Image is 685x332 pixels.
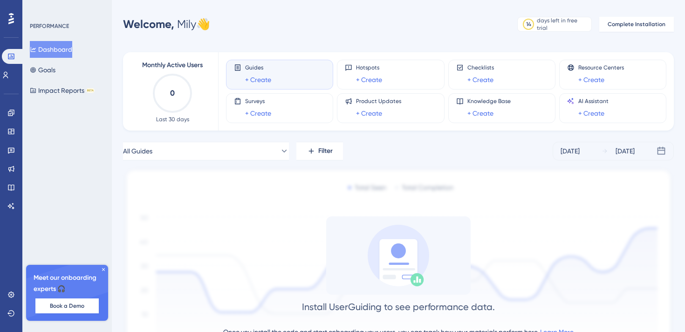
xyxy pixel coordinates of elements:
[467,64,494,71] span: Checklists
[86,88,95,93] div: BETA
[30,41,72,58] button: Dashboard
[318,145,333,157] span: Filter
[245,97,271,105] span: Surveys
[356,64,382,71] span: Hotspots
[156,116,189,123] span: Last 30 days
[123,17,210,32] div: Mily 👋
[245,64,271,71] span: Guides
[123,145,152,157] span: All Guides
[35,298,99,313] button: Book a Demo
[142,60,203,71] span: Monthly Active Users
[608,21,665,28] span: Complete Installation
[467,74,493,85] a: + Create
[30,82,95,99] button: Impact ReportsBETA
[537,17,589,32] div: days left in free trial
[245,108,271,119] a: + Create
[578,74,604,85] a: + Create
[356,108,382,119] a: + Create
[302,300,495,313] div: Install UserGuiding to see performance data.
[30,62,55,78] button: Goals
[170,89,175,97] text: 0
[34,272,101,295] span: Meet our onboarding experts 🎧
[50,302,84,310] span: Book a Demo
[467,108,493,119] a: + Create
[467,97,511,105] span: Knowledge Base
[30,22,69,30] div: PERFORMANCE
[245,74,271,85] a: + Create
[599,17,674,32] button: Complete Installation
[561,145,580,157] div: [DATE]
[123,142,289,160] button: All Guides
[616,145,635,157] div: [DATE]
[296,142,343,160] button: Filter
[356,74,382,85] a: + Create
[356,97,401,105] span: Product Updates
[123,17,174,31] span: Welcome,
[526,21,531,28] div: 14
[578,64,624,71] span: Resource Centers
[578,97,609,105] span: AI Assistant
[578,108,604,119] a: + Create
